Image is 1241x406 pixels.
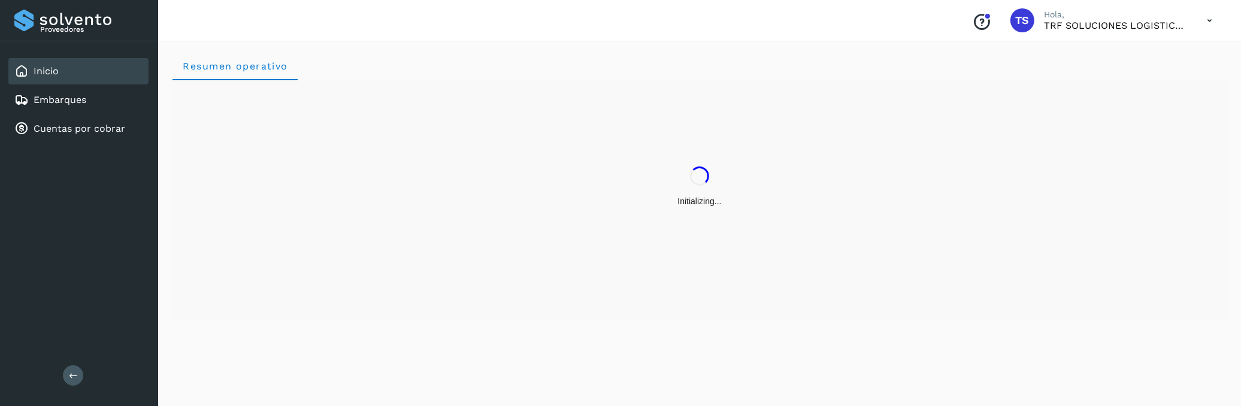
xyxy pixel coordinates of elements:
a: Embarques [34,94,86,105]
div: Embarques [8,87,149,113]
p: Hola, [1044,10,1188,20]
a: Cuentas por cobrar [34,123,125,134]
div: Cuentas por cobrar [8,116,149,142]
p: Proveedores [40,25,144,34]
a: Inicio [34,65,59,77]
p: TRF SOLUCIONES LOGISTICAS SA DE CV [1044,20,1188,31]
span: Resumen operativo [182,60,288,72]
div: Inicio [8,58,149,84]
